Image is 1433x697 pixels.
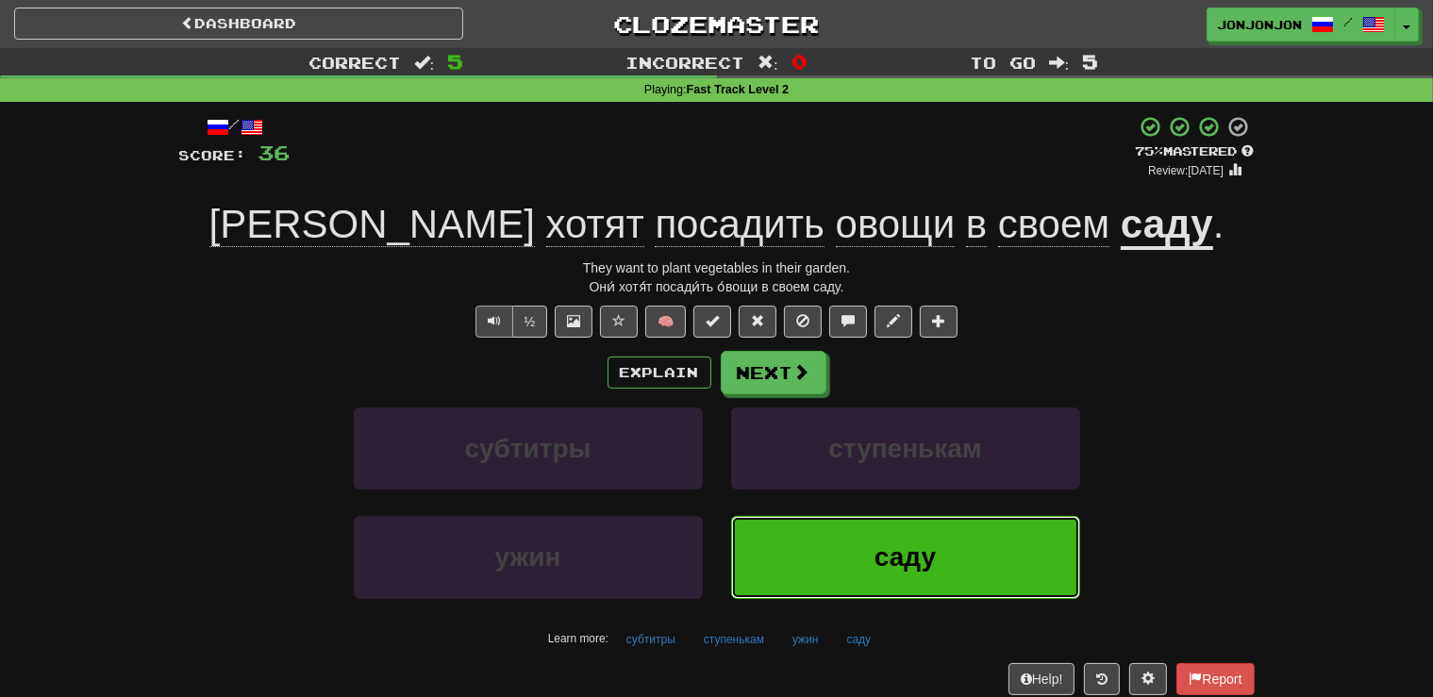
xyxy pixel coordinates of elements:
div: Они́ хотя́т посади́ть о́вощи в своем саду. [179,277,1255,296]
button: Help! [1008,663,1075,695]
button: Round history (alt+y) [1084,663,1120,695]
button: саду [837,625,882,654]
button: Favorite sentence (alt+f) [600,306,638,338]
button: ½ [512,306,548,338]
button: Edit sentence (alt+d) [875,306,912,338]
button: саду [731,516,1080,598]
span: саду [875,542,936,572]
span: своем [998,202,1109,247]
span: : [1049,55,1070,71]
button: Add to collection (alt+a) [920,306,958,338]
span: : [414,55,435,71]
small: Learn more: [548,632,608,645]
button: Set this sentence to 100% Mastered (alt+m) [693,306,731,338]
span: [PERSON_NAME] [209,202,535,247]
button: Show image (alt+x) [555,306,592,338]
span: 75 % [1136,143,1164,158]
button: Discuss sentence (alt+u) [829,306,867,338]
div: / [179,115,291,139]
a: Clozemaster [492,8,941,41]
span: . [1213,202,1225,246]
span: / [1343,15,1353,28]
span: 5 [1082,50,1098,73]
div: They want to plant vegetables in their garden. [179,258,1255,277]
strong: Fast Track Level 2 [687,83,790,96]
span: To go [970,53,1036,72]
a: jonjonjon / [1207,8,1395,41]
small: Review: [DATE] [1148,164,1224,177]
button: Ignore sentence (alt+i) [784,306,822,338]
span: хотят [546,202,644,247]
button: ступенькам [731,407,1080,490]
button: 🧠 [645,306,686,338]
div: Text-to-speech controls [472,306,548,338]
span: jonjonjon [1217,16,1302,33]
a: Dashboard [14,8,463,40]
span: : [758,55,778,71]
button: субтитры [616,625,686,654]
button: субтитры [354,407,703,490]
span: Score: [179,147,247,163]
span: субтитры [464,434,591,463]
span: ступенькам [828,434,981,463]
button: Next [721,351,826,394]
button: Explain [608,357,711,389]
u: саду [1121,202,1213,250]
button: Report [1176,663,1254,695]
span: овощи [836,202,956,247]
span: 36 [258,141,291,164]
span: посадить [655,202,825,247]
button: ступенькам [693,625,775,654]
button: ужин [782,625,829,654]
span: Incorrect [625,53,744,72]
button: Play sentence audio (ctl+space) [475,306,513,338]
button: ужин [354,516,703,598]
span: ужин [495,542,561,572]
button: Reset to 0% Mastered (alt+r) [739,306,776,338]
span: в [966,202,987,247]
span: 5 [447,50,463,73]
div: Mastered [1136,143,1255,160]
span: Correct [308,53,401,72]
span: 0 [791,50,808,73]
